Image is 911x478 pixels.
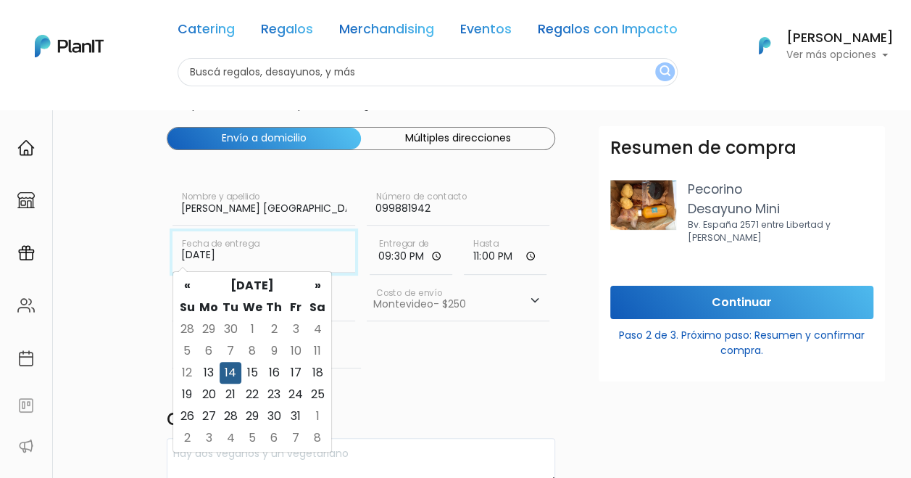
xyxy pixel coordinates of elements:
input: Nombre y apellido [172,185,355,226]
td: 15 [241,362,263,384]
p: Paso 2 de 3. Próximo paso: Resumen y confirmar compra. [610,322,873,358]
td: 5 [241,427,263,449]
td: 26 [176,405,198,427]
td: 29 [198,318,220,340]
td: 3 [285,318,307,340]
td: 17 [285,362,307,384]
th: [DATE] [198,275,307,297]
td: 30 [263,405,285,427]
td: 18 [307,362,328,384]
th: Th [263,297,285,318]
th: Tu [220,297,241,318]
td: 16 [263,362,285,384]
td: 14 [220,362,241,384]
td: 30 [220,318,241,340]
th: Sa [307,297,328,318]
td: 7 [220,340,241,362]
img: calendar-87d922413cdce8b2cf7b7f5f62616a5cf9e4887200fb71536465627b3292af00.svg [17,350,35,367]
a: Regalos [261,23,313,41]
input: Hasta [464,231,546,275]
p: Bv. España 2571 entre Libertad y [PERSON_NAME] [688,218,873,245]
td: 8 [307,427,328,449]
td: 8 [241,340,263,362]
td: 13 [198,362,220,384]
button: PlanIt Logo [PERSON_NAME] Ver más opciones [740,27,894,65]
button: Múltiples direcciones [361,128,554,149]
td: 2 [176,427,198,449]
a: Merchandising [339,23,434,41]
td: 1 [241,318,263,340]
a: Eventos [460,23,512,41]
td: 6 [198,340,220,362]
td: 27 [198,405,220,427]
td: 29 [241,405,263,427]
input: Continuar [610,286,873,320]
img: marketplace-4ceaa7011d94191e9ded77b95e3339b90024bf715f7c57f8cf31f2d8c509eaba.svg [17,191,35,209]
img: PlanIt Logo [749,30,781,62]
td: 4 [220,427,241,449]
td: 25 [307,384,328,405]
td: 24 [285,384,307,405]
input: Horario [370,231,452,275]
td: 28 [220,405,241,427]
p: Ver más opciones [786,50,894,60]
img: PlanIt Logo [35,35,104,57]
a: Catering [178,23,235,41]
th: Mo [198,297,220,318]
td: 10 [285,340,307,362]
th: Su [176,297,198,318]
h3: Resumen de compra [610,138,796,159]
h6: [PERSON_NAME] [786,32,894,45]
img: feedback-78b5a0c8f98aac82b08bfc38622c3050aee476f2c9584af64705fc4e61158814.svg [17,397,35,414]
td: 23 [263,384,285,405]
h4: Comentarios [167,409,555,433]
img: pecorino.png [610,180,676,230]
td: 21 [220,384,241,405]
th: We [241,297,263,318]
button: Envío a domicilio [167,128,361,149]
td: 12 [176,362,198,384]
td: 2 [263,318,285,340]
td: 28 [176,318,198,340]
th: Fr [285,297,307,318]
td: 22 [241,384,263,405]
td: 5 [176,340,198,362]
img: partners-52edf745621dab592f3b2c58e3bca9d71375a7ef29c3b500c9f145b62cc070d4.svg [17,437,35,455]
td: 4 [307,318,328,340]
p: Desayuno Mini [688,199,873,218]
td: 6 [263,427,285,449]
a: Regalos con Impacto [538,23,678,41]
div: ¿Necesitás ayuda? [75,14,209,42]
input: Número de contacto [367,185,549,226]
img: campaigns-02234683943229c281be62815700db0a1741e53638e28bf9629b52c665b00959.svg [17,244,35,262]
td: 1 [307,405,328,427]
p: Pecorino [688,180,873,199]
img: people-662611757002400ad9ed0e3c099ab2801c6687ba6c219adb57efc949bc21e19d.svg [17,297,35,314]
input: Fecha de entrega [172,231,355,272]
img: home-e721727adea9d79c4d83392d1f703f7f8bce08238fde08b1acbfd93340b81755.svg [17,139,35,157]
td: 7 [285,427,307,449]
th: « [176,275,198,297]
td: 19 [176,384,198,405]
img: search_button-432b6d5273f82d61273b3651a40e1bd1b912527efae98b1b7a1b2c0702e16a8d.svg [660,65,670,79]
td: 9 [263,340,285,362]
td: 31 [285,405,307,427]
th: » [307,275,328,297]
td: 3 [198,427,220,449]
input: Buscá regalos, desayunos, y más [178,58,678,86]
td: 11 [307,340,328,362]
td: 20 [198,384,220,405]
